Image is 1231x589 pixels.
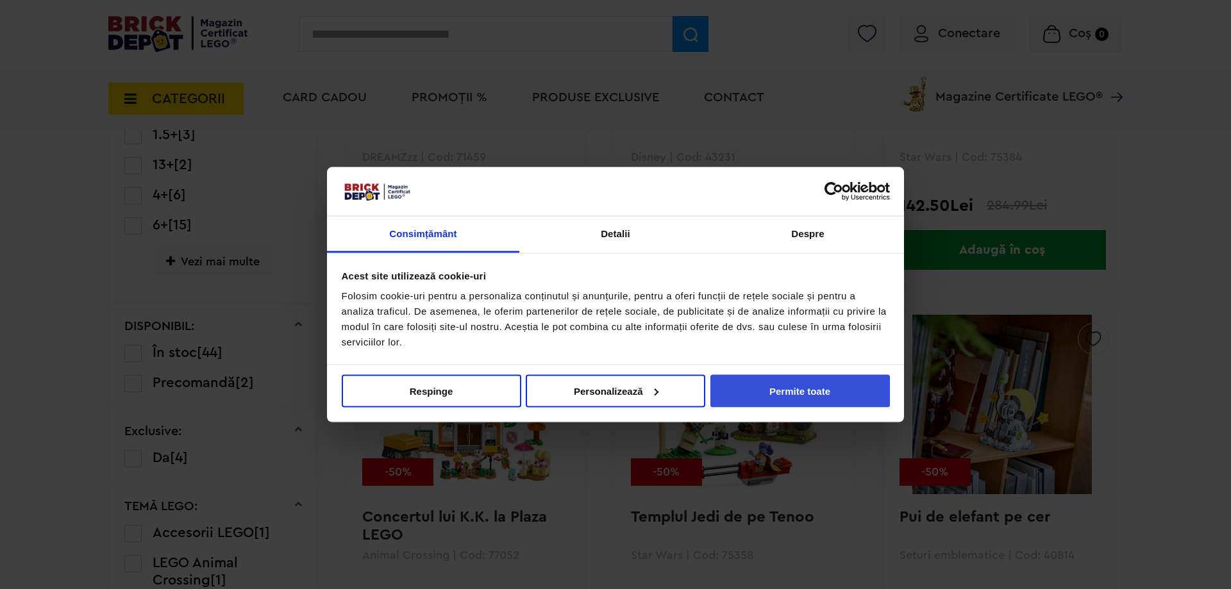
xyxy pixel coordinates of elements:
[327,217,519,253] a: Consimțământ
[342,268,890,283] div: Acest site utilizează cookie-uri
[342,288,890,350] div: Folosim cookie-uri pentru a personaliza conținutul și anunțurile, pentru a oferi funcții de rețel...
[712,217,904,253] a: Despre
[710,374,890,407] button: Permite toate
[519,217,712,253] a: Detalii
[526,374,705,407] button: Personalizează
[342,181,412,202] img: siglă
[342,374,521,407] button: Respinge
[778,181,890,201] a: Usercentrics Cookiebot - opens in a new window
